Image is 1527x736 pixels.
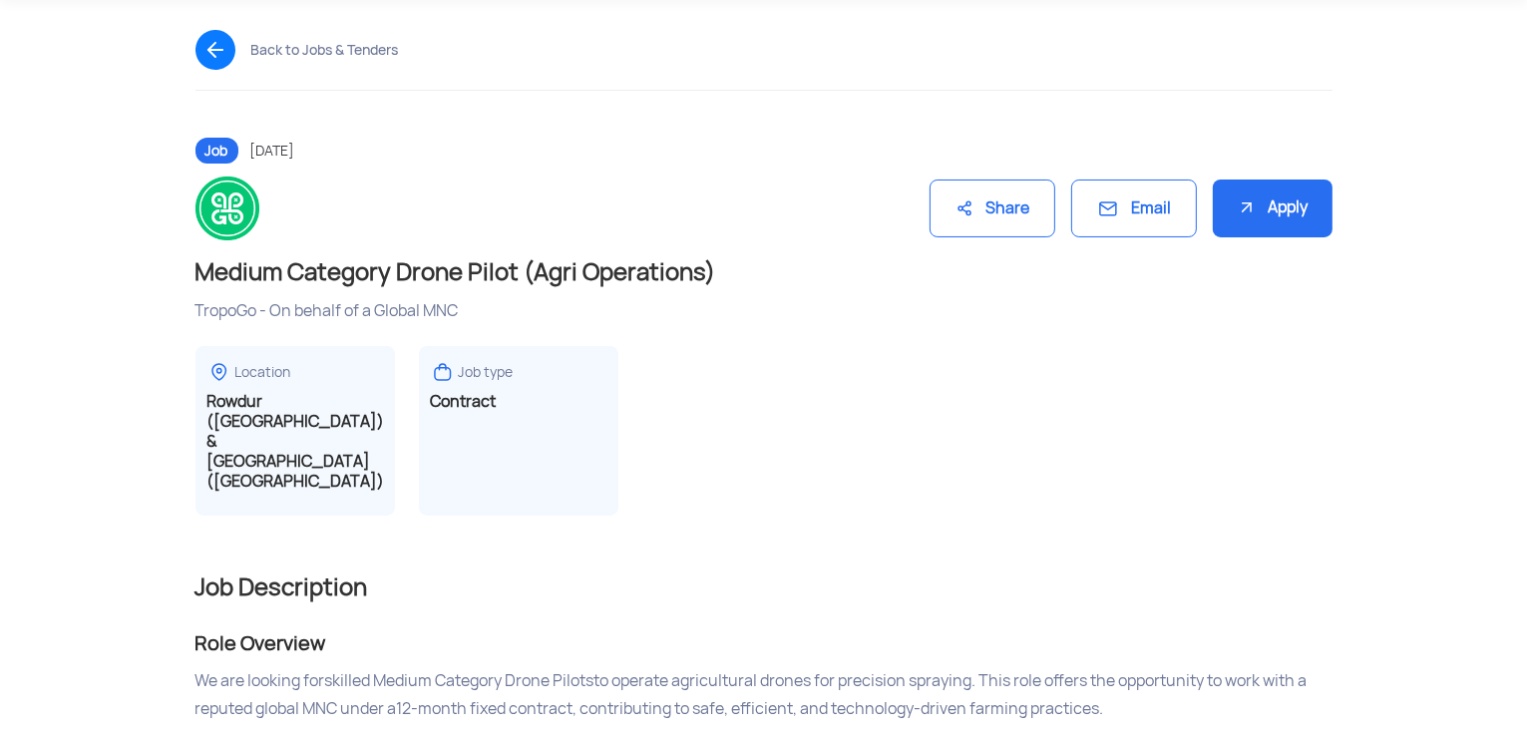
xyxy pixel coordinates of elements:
[195,138,238,164] span: Job
[207,392,383,492] h3: Rowdur ([GEOGRAPHIC_DATA]) & [GEOGRAPHIC_DATA] ([GEOGRAPHIC_DATA])
[573,698,1104,719] span: , contributing to safe, efficient, and technology-driven farming practices.
[459,363,514,382] div: Job type
[431,392,606,412] h3: Contract
[250,142,295,160] span: [DATE]
[251,42,399,58] div: Back to Jobs & Tenders
[397,698,573,719] span: 12-month fixed contract
[235,363,291,382] div: Location
[195,571,1333,603] h2: Job Description
[1071,180,1197,238] div: Email
[1213,180,1333,238] div: Apply
[195,177,259,240] img: logo.png
[1096,196,1120,220] img: ic_mail.svg
[954,198,974,218] img: ic_share.svg
[195,670,325,691] span: We are looking for
[930,180,1055,238] div: Share
[195,627,1333,659] div: Role Overview
[195,670,1308,719] span: to operate agricultural drones for precision spraying. This role offers the opportunity to work w...
[195,256,1333,288] h1: Medium Category Drone Pilot (Agri Operations)
[431,360,455,384] img: ic_jobtype.svg
[195,300,1333,322] div: TropoGo - On behalf of a Global MNC
[1237,197,1257,217] img: ic_apply.svg
[207,360,231,384] img: ic_locationdetail.svg
[325,670,594,691] span: skilled Medium Category Drone Pilots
